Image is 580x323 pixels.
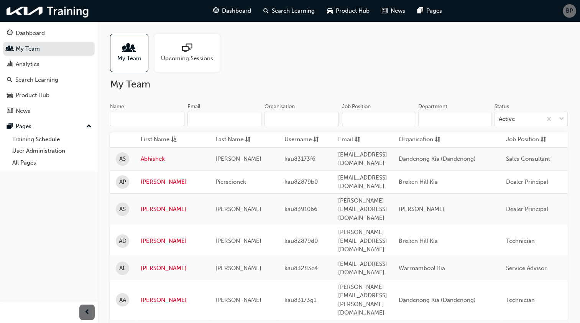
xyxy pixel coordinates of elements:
a: Training Schedule [9,133,95,145]
a: pages-iconPages [411,3,448,19]
button: Last Namesorting-icon [215,135,258,145]
a: Dashboard [3,26,95,40]
span: Technician [506,297,535,303]
span: Dealer Principal [506,206,548,213]
span: Warrnambool Kia [399,265,445,272]
span: [PERSON_NAME] [215,237,261,244]
a: My Team [110,34,154,72]
input: Email [187,112,262,126]
span: Dandenong Kia (Dandenong) [399,297,476,303]
span: up-icon [86,122,92,132]
span: kau83173f6 [284,155,315,162]
span: Dandenong Kia (Dandenong) [399,155,476,162]
input: Department [418,112,491,126]
span: Job Position [506,135,539,145]
span: sorting-icon [313,135,319,145]
span: AS [119,155,126,163]
span: pages-icon [417,6,423,16]
span: AS [119,205,126,214]
span: [PERSON_NAME] [215,297,261,303]
span: chart-icon [7,61,13,68]
span: Broken Hill Kia [399,237,438,244]
span: [PERSON_NAME][EMAIL_ADDRESS][PERSON_NAME][DOMAIN_NAME] [338,283,387,316]
span: kau83173g1 [284,297,316,303]
button: BP [563,4,576,18]
div: Email [187,103,200,110]
a: guage-iconDashboard [207,3,257,19]
span: sorting-icon [355,135,360,145]
a: [PERSON_NAME] [141,205,204,214]
a: User Administration [9,145,95,157]
span: [PERSON_NAME][EMAIL_ADDRESS][DOMAIN_NAME] [338,197,387,221]
div: Pages [16,122,31,131]
span: [PERSON_NAME] [215,265,261,272]
span: guage-icon [213,6,219,16]
a: [PERSON_NAME] [141,237,204,246]
span: kau82879d0 [284,237,318,244]
span: sorting-icon [435,135,440,145]
span: [EMAIL_ADDRESS][DOMAIN_NAME] [338,174,387,190]
div: Department [418,103,447,110]
button: Pages [3,119,95,133]
a: [PERSON_NAME] [141,296,204,305]
span: [EMAIL_ADDRESS][DOMAIN_NAME] [338,151,387,167]
span: kau83910b6 [284,206,317,213]
a: Search Learning [3,73,95,87]
span: car-icon [7,92,13,99]
span: Username [284,135,312,145]
h2: My Team [110,78,568,91]
span: Organisation [399,135,433,145]
span: AL [119,264,126,273]
a: news-iconNews [376,3,411,19]
span: [PERSON_NAME] [215,206,261,213]
button: Usernamesorting-icon [284,135,327,145]
span: Upcoming Sessions [161,54,213,63]
span: Sales Consultant [506,155,550,162]
span: AA [119,296,126,305]
div: Dashboard [16,29,45,38]
span: Dashboard [222,7,251,15]
span: news-icon [7,108,13,115]
span: people-icon [124,43,134,54]
span: [PERSON_NAME] [215,155,261,162]
span: First Name [141,135,169,145]
div: Product Hub [16,91,49,100]
input: Name [110,112,184,126]
span: My Team [117,54,141,63]
span: [EMAIL_ADDRESS][DOMAIN_NAME] [338,260,387,276]
input: Organisation [265,112,339,126]
a: Product Hub [3,88,95,102]
span: search-icon [263,6,269,16]
a: car-iconProduct Hub [321,3,376,19]
span: kau83283c4 [284,265,318,272]
a: kia-training [4,3,92,19]
a: All Pages [9,157,95,169]
span: Technician [506,237,535,244]
div: Status [495,103,509,110]
a: Analytics [3,57,95,71]
button: First Nameasc-icon [141,135,183,145]
div: Active [499,115,515,124]
div: Analytics [16,60,39,69]
span: Pierscionek [215,178,246,185]
span: kau82879b0 [284,178,318,185]
div: Organisation [265,103,295,110]
input: Job Position [342,112,415,126]
span: sessionType_ONLINE_URL-icon [182,43,192,54]
a: Abhishek [141,155,204,163]
span: [PERSON_NAME] [399,206,445,213]
a: News [3,104,95,118]
span: Last Name [215,135,243,145]
button: DashboardMy TeamAnalyticsSearch LearningProduct HubNews [3,25,95,119]
span: News [391,7,405,15]
span: AD [119,237,127,246]
span: news-icon [382,6,388,16]
span: car-icon [327,6,333,16]
div: News [16,107,30,115]
span: Pages [426,7,442,15]
span: people-icon [7,46,13,53]
span: guage-icon [7,30,13,37]
span: BP [566,7,573,15]
span: Email [338,135,353,145]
